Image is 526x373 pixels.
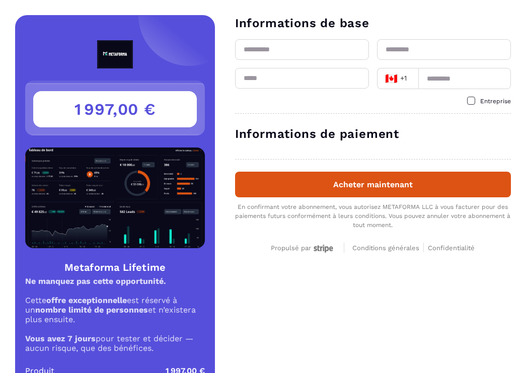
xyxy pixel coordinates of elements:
strong: Vous avez 7 jours [25,334,96,343]
div: En confirmant votre abonnement, vous autorisez METAFORMA LLC à vous facturer pour des paiements f... [235,202,511,230]
div: Propulsé par [271,244,336,253]
strong: offre exceptionnelle [46,295,127,305]
h3: Informations de base [235,15,511,31]
span: Conditions générales [352,244,419,252]
strong: Ne manquez pas cette opportunité. [25,276,166,286]
span: Confidentialité [428,244,475,252]
a: Conditions générales [352,243,424,252]
a: Confidentialité [428,243,475,252]
h4: Metaforma Lifetime [25,260,205,274]
p: Cette est réservé à un et n’existera plus ensuite. [25,295,205,324]
strong: nombre limité de personnes [35,305,148,315]
img: Product Image [25,147,205,248]
span: 🇨🇦 [385,71,398,86]
p: pour tester et décider — aucun risque, que des bénéfices. [25,334,205,353]
input: Search for option [411,71,415,86]
a: Propulsé par [271,243,336,252]
div: Search for option [377,68,418,89]
button: Acheter maintenant [235,172,511,197]
img: logo [73,40,156,68]
h3: 1 997,00 € [33,91,197,127]
h3: Informations de paiement [235,126,511,142]
span: +1 [383,71,408,86]
span: Entreprise [480,98,511,105]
